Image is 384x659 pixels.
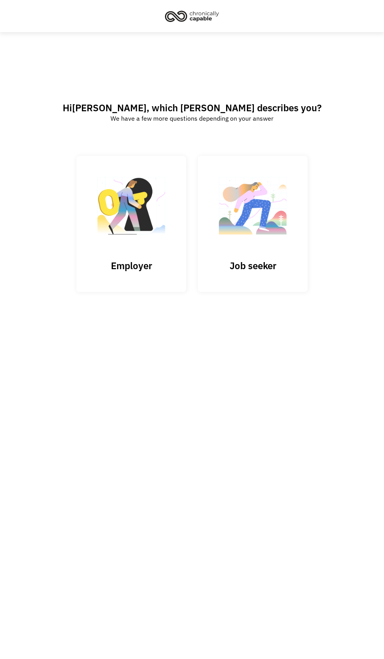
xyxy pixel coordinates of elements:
[163,7,221,25] img: Chronically Capable logo
[76,156,186,292] input: Submit
[110,114,274,123] div: We have a few more questions depending on your answer
[63,102,322,114] h2: Hi , which [PERSON_NAME] describes you?
[72,101,147,114] span: [PERSON_NAME]
[214,260,292,272] h3: Job seeker
[198,156,308,292] a: Job seeker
